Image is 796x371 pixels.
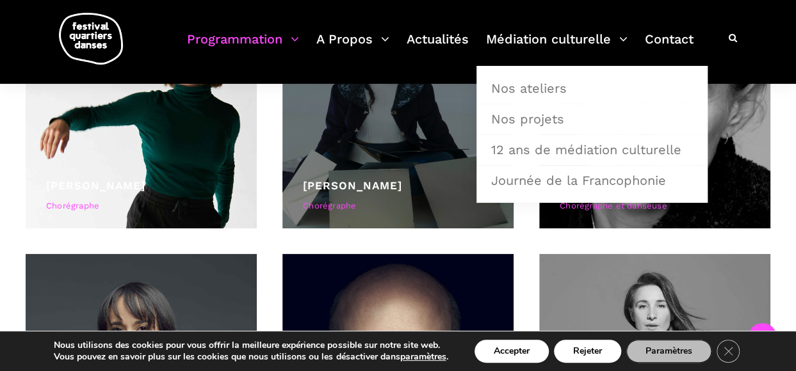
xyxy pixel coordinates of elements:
a: Journée de la Francophonie [483,166,701,195]
a: A Propos [316,28,389,66]
button: Paramètres [626,340,711,363]
button: Close GDPR Cookie Banner [717,340,740,363]
button: Accepter [475,340,549,363]
a: Nos projets [483,104,701,134]
div: Chorégraphe [303,200,493,213]
a: Médiation culturelle [486,28,628,66]
p: Nous utilisons des cookies pour vous offrir la meilleure expérience possible sur notre site web. [54,340,448,351]
img: logo-fqd-med [59,13,123,65]
a: Nos ateliers [483,74,701,103]
a: [PERSON_NAME] [303,179,402,192]
a: [PERSON_NAME] [46,179,145,192]
button: paramètres [400,351,446,363]
a: Actualités [407,28,469,66]
a: Contact [645,28,694,66]
button: Rejeter [554,340,621,363]
div: Chorégraphe et danseuse [560,200,750,213]
a: 12 ans de médiation culturelle [483,135,701,164]
div: Chorégraphe [46,200,236,213]
a: Programmation [187,28,299,66]
p: Vous pouvez en savoir plus sur les cookies que nous utilisons ou les désactiver dans . [54,351,448,363]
